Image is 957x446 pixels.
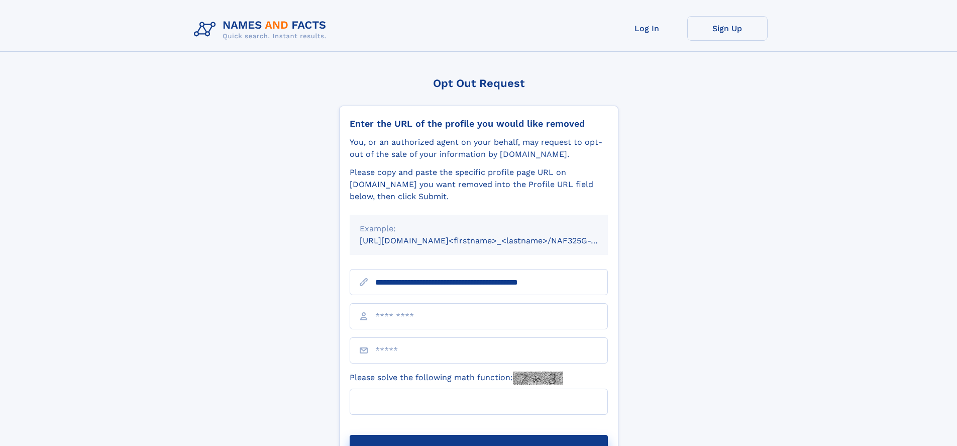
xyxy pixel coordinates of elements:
a: Log In [607,16,687,41]
div: You, or an authorized agent on your behalf, may request to opt-out of the sale of your informatio... [350,136,608,160]
div: Opt Out Request [339,77,618,90]
img: Logo Names and Facts [190,16,335,43]
small: [URL][DOMAIN_NAME]<firstname>_<lastname>/NAF325G-xxxxxxxx [360,236,627,245]
div: Please copy and paste the specific profile page URL on [DOMAIN_NAME] you want removed into the Pr... [350,166,608,203]
label: Please solve the following math function: [350,372,563,385]
a: Sign Up [687,16,768,41]
div: Example: [360,223,598,235]
div: Enter the URL of the profile you would like removed [350,118,608,129]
